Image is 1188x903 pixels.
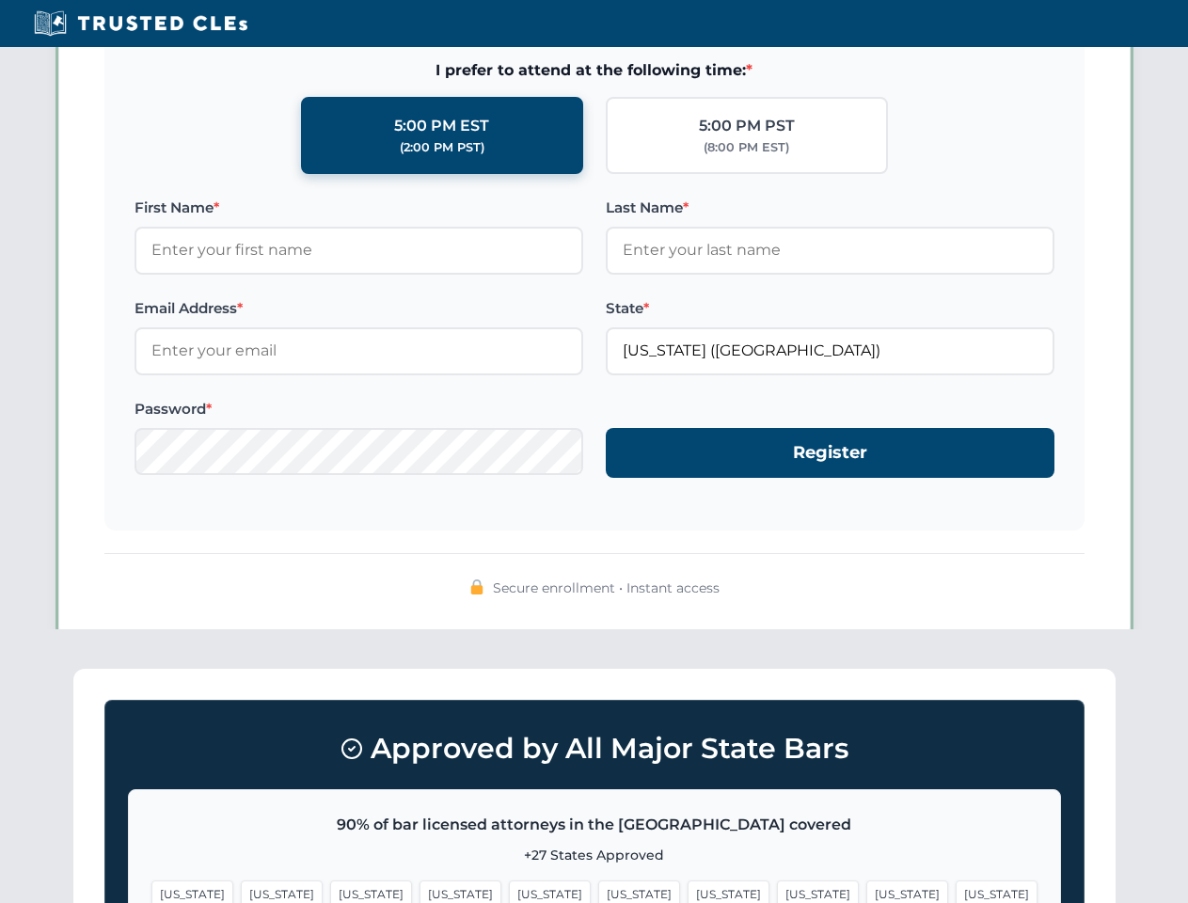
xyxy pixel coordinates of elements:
[135,197,583,219] label: First Name
[606,428,1054,478] button: Register
[135,327,583,374] input: Enter your email
[606,297,1054,320] label: State
[699,114,795,138] div: 5:00 PM PST
[128,723,1061,774] h3: Approved by All Major State Bars
[606,197,1054,219] label: Last Name
[469,579,484,594] img: 🔒
[493,578,720,598] span: Secure enrollment • Instant access
[394,114,489,138] div: 5:00 PM EST
[135,227,583,274] input: Enter your first name
[151,845,1038,865] p: +27 States Approved
[28,9,253,38] img: Trusted CLEs
[135,297,583,320] label: Email Address
[135,58,1054,83] span: I prefer to attend at the following time:
[135,398,583,420] label: Password
[400,138,484,157] div: (2:00 PM PST)
[151,813,1038,837] p: 90% of bar licensed attorneys in the [GEOGRAPHIC_DATA] covered
[606,327,1054,374] input: Florida (FL)
[704,138,789,157] div: (8:00 PM EST)
[606,227,1054,274] input: Enter your last name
